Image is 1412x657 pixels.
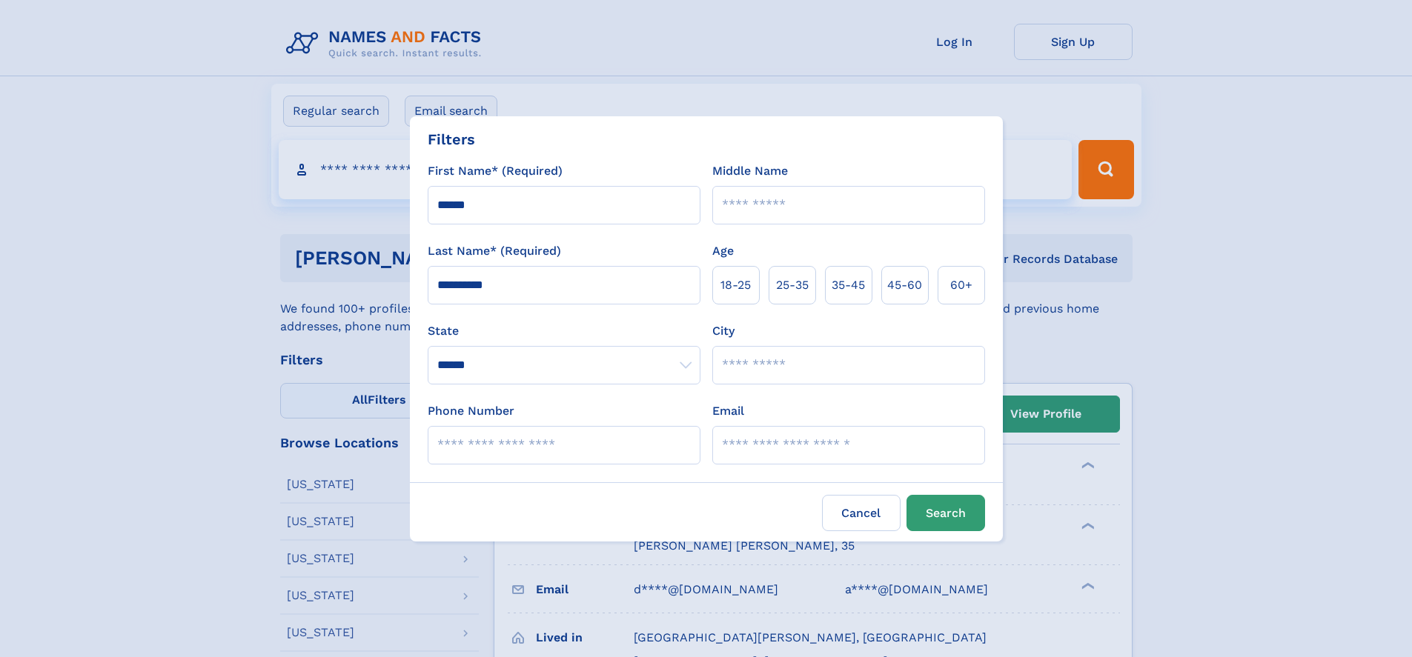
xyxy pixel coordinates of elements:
span: 45‑60 [887,276,922,294]
label: City [712,322,735,340]
label: First Name* (Required) [428,162,563,180]
span: 35‑45 [832,276,865,294]
label: State [428,322,700,340]
button: Search [906,495,985,531]
label: Email [712,402,744,420]
span: 18‑25 [720,276,751,294]
div: Filters [428,128,475,150]
label: Age [712,242,734,260]
span: 60+ [950,276,972,294]
label: Middle Name [712,162,788,180]
label: Phone Number [428,402,514,420]
label: Cancel [822,495,901,531]
span: 25‑35 [776,276,809,294]
label: Last Name* (Required) [428,242,561,260]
